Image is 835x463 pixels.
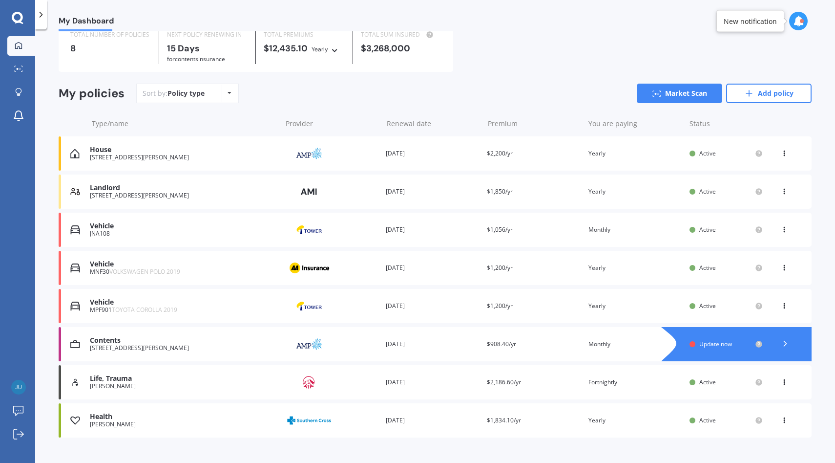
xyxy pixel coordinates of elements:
span: $2,186.60/yr [487,378,521,386]
img: House [70,149,80,158]
div: TOTAL NUMBER OF POLICIES [70,30,151,40]
div: MNF30 [90,268,277,275]
div: Landlord [90,184,277,192]
div: Health [90,413,277,421]
div: [DATE] [386,149,479,158]
span: Active [699,149,716,157]
span: My Dashboard [59,16,114,29]
img: Life [70,377,80,387]
div: 8 [70,44,151,53]
img: Vehicle [70,263,80,273]
div: Vehicle [90,222,277,230]
span: $1,834.10/yr [487,416,521,424]
div: [DATE] [386,416,479,425]
div: [DATE] [386,377,479,387]
span: Active [699,264,716,272]
div: [STREET_ADDRESS][PERSON_NAME] [90,154,277,161]
span: Active [699,302,716,310]
div: Contents [90,336,277,345]
span: $2,200/yr [487,149,513,157]
div: Type/name [92,119,278,129]
div: JNA108 [90,230,277,237]
a: Add policy [726,84,812,103]
div: Vehicle [90,298,277,307]
a: Market Scan [637,84,722,103]
img: Vehicle [70,301,80,311]
div: [DATE] [386,187,479,197]
span: Active [699,416,716,424]
div: [DATE] [386,301,479,311]
div: Fortnightly [588,377,682,387]
img: Landlord [70,187,80,197]
div: Premium [488,119,581,129]
div: New notification [724,16,777,26]
span: Update now [699,340,732,348]
div: My policies [59,87,125,101]
img: Health [70,416,80,425]
img: Contents [70,339,80,349]
img: AMP [285,335,334,353]
div: TOTAL SUM INSURED [361,30,441,40]
div: $3,268,000 [361,44,441,53]
img: AMP [285,144,334,163]
div: Life, Trauma [90,375,277,383]
div: [STREET_ADDRESS][PERSON_NAME] [90,345,277,352]
div: Policy type [167,88,205,98]
div: Vehicle [90,260,277,268]
div: You are paying [588,119,682,129]
div: NEXT POLICY RENEWING IN [167,30,248,40]
div: Yearly [588,149,682,158]
div: Sort by: [143,88,205,98]
span: Active [699,187,716,196]
span: $1,200/yr [487,302,513,310]
div: Yearly [588,301,682,311]
div: [DATE] [386,225,479,235]
div: Yearly [588,416,682,425]
img: Vehicle [70,225,80,235]
div: MPF901 [90,307,277,313]
div: Yearly [588,263,682,273]
div: Yearly [312,44,328,54]
span: $1,200/yr [487,264,513,272]
img: Southern Cross [285,411,334,430]
div: [DATE] [386,339,479,349]
div: Status [689,119,763,129]
div: [PERSON_NAME] [90,383,277,390]
div: $12,435.10 [264,44,344,54]
span: $908.40/yr [487,340,516,348]
div: [DATE] [386,263,479,273]
img: AA [285,259,334,277]
img: AIA [285,373,334,392]
span: $1,850/yr [487,187,513,196]
img: b098fd21a97e2103b915261ee479d459 [11,380,26,395]
div: Monthly [588,339,682,349]
div: [PERSON_NAME] [90,421,277,428]
img: AMI [285,182,334,201]
span: Active [699,225,716,234]
img: Tower [285,297,334,315]
span: VOLKSWAGEN POLO 2019 [109,267,180,276]
span: TOYOTA COROLLA 2019 [112,306,177,314]
div: Provider [286,119,379,129]
span: Active [699,378,716,386]
b: 15 Days [167,43,200,54]
div: Renewal date [387,119,480,129]
div: Monthly [588,225,682,235]
div: House [90,146,277,154]
div: TOTAL PREMIUMS [264,30,344,40]
span: $1,056/yr [487,225,513,234]
div: [STREET_ADDRESS][PERSON_NAME] [90,192,277,199]
img: Tower [285,220,334,239]
div: Yearly [588,187,682,197]
span: for Contents insurance [167,55,225,63]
